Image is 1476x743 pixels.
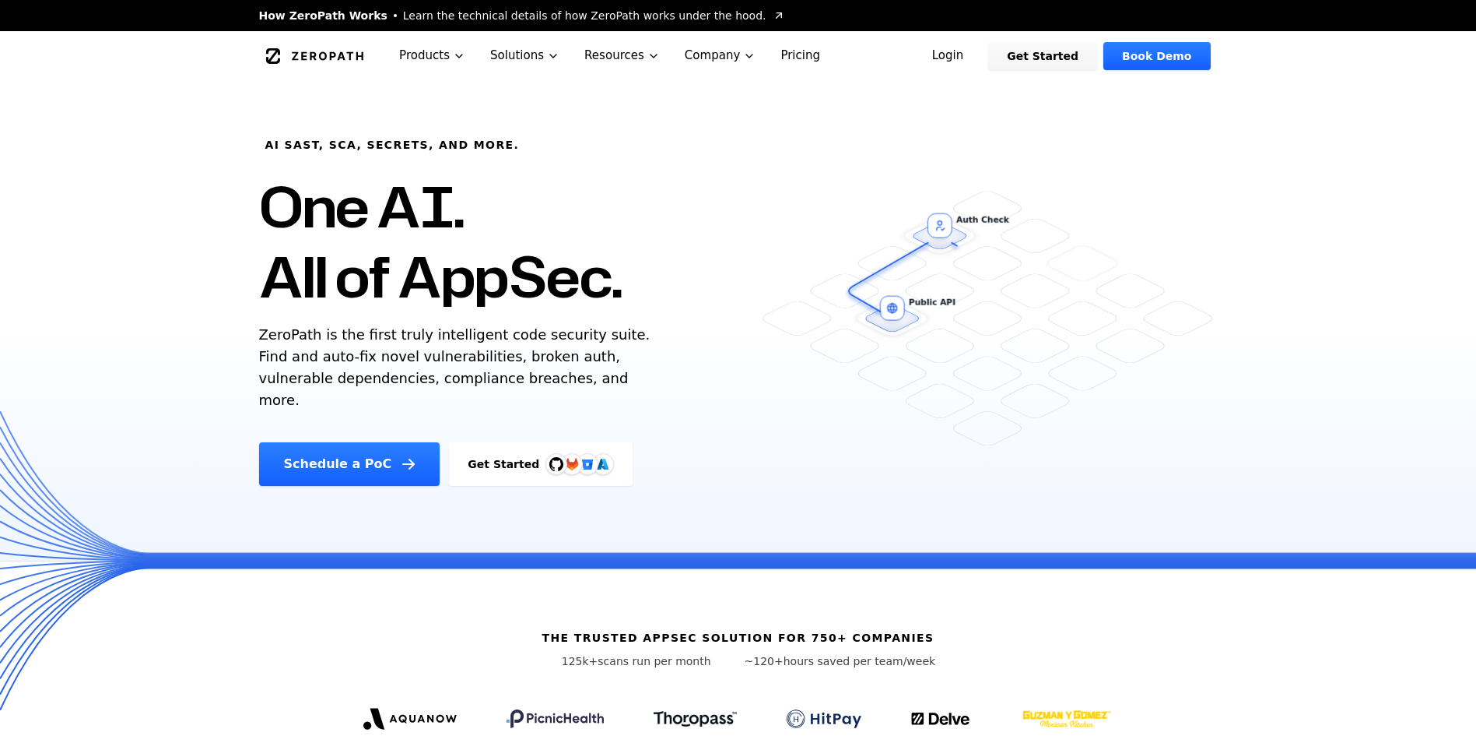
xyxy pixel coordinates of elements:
p: ZeroPath is the first truly intelligent code security suite. Find and auto-fix novel vulnerabilit... [259,324,657,411]
button: Solutions [478,31,572,80]
a: Login [913,42,983,70]
h6: AI SAST, SCA, Secrets, and more. [265,137,520,153]
img: Azure [597,458,609,470]
button: Company [672,31,769,80]
img: GitHub [549,457,563,471]
span: Learn the technical details of how ZeroPath works under the hood. [403,8,766,23]
h6: The trusted AppSec solution for 750+ companies [542,630,934,646]
span: ~120+ [745,655,784,667]
a: Schedule a PoC [259,442,440,486]
a: Get Started [988,42,1097,70]
img: Thoropass [654,711,737,727]
button: Resources [572,31,672,80]
img: GitLab [556,449,587,480]
p: hours saved per team/week [745,653,936,669]
a: Pricing [768,31,833,80]
a: Book Demo [1103,42,1210,70]
span: 125k+ [562,655,598,667]
img: GYG [1021,700,1113,738]
nav: Global [240,31,1236,80]
a: Get StartedGitHubGitLabAzure [449,442,633,486]
p: scans run per month [541,653,732,669]
button: Products [387,31,478,80]
h1: One AI. All of AppSec. [259,171,622,312]
span: How ZeroPath Works [259,8,387,23]
a: How ZeroPath WorksLearn the technical details of how ZeroPath works under the hood. [259,8,785,23]
svg: Bitbucket [579,456,596,473]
